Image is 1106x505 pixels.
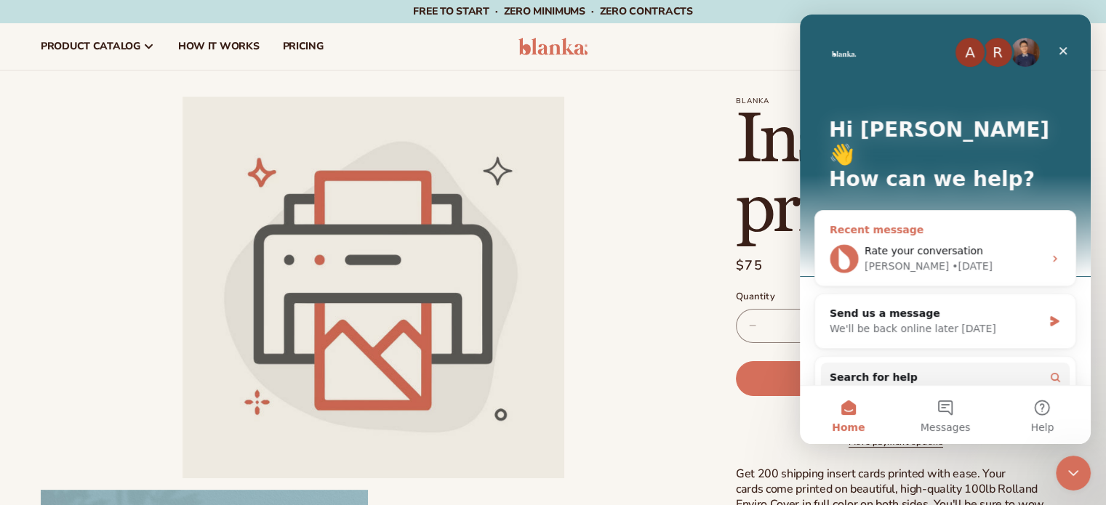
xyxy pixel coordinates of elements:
[736,435,1056,448] a: More payment options
[800,15,1091,444] iframe: Intercom live chat
[413,4,692,18] span: Free to start · ZERO minimums · ZERO contracts
[29,23,167,70] a: product catalog
[178,41,260,52] span: How It Works
[736,290,1056,304] label: Quantity
[795,23,892,70] a: resources
[282,41,323,52] span: pricing
[518,38,588,55] img: logo
[1056,456,1091,490] iframe: Intercom live chat
[41,41,140,52] span: product catalog
[736,361,1056,396] button: Add to cart
[167,23,271,70] a: How It Works
[736,97,1065,105] p: Blanka
[736,105,1065,245] h1: Insert card printing
[736,256,763,275] span: $75
[271,23,334,70] a: pricing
